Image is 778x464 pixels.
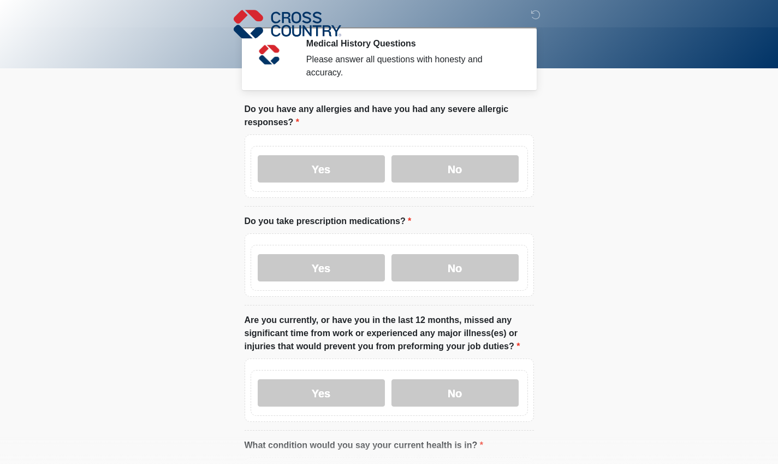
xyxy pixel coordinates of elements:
img: Agent Avatar [253,38,286,71]
label: Do you have any allergies and have you had any severe allergic responses? [245,103,534,129]
label: No [391,155,519,183]
label: Yes [258,155,385,183]
label: Yes [258,379,385,407]
label: No [391,379,519,407]
label: Yes [258,254,385,281]
label: Do you take prescription medications? [245,215,412,228]
img: Cross Country Logo [234,8,342,40]
label: No [391,254,519,281]
label: Are you currently, or have you in the last 12 months, missed any significant time from work or ex... [245,314,534,353]
label: What condition would you say your current health is in? [245,439,483,452]
div: Please answer all questions with honesty and accuracy. [306,53,518,79]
